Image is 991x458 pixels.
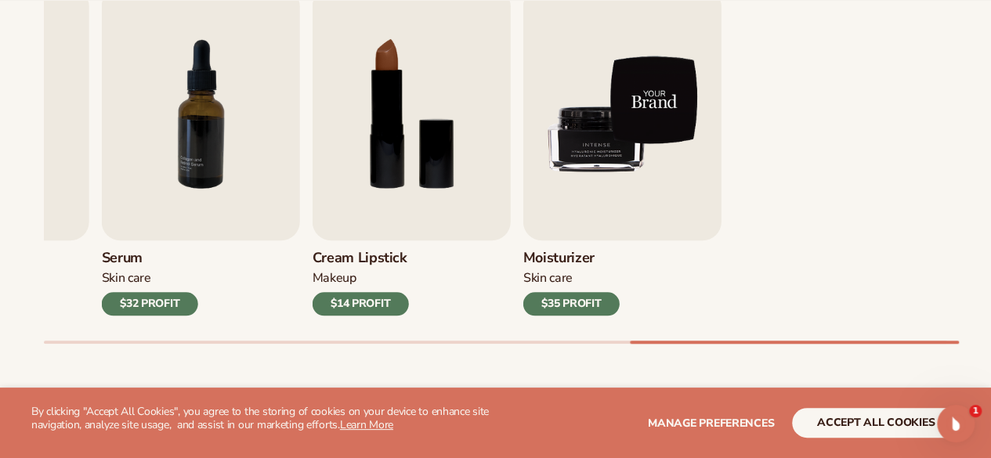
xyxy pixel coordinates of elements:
[102,270,198,287] div: Skin Care
[102,250,198,267] h3: Serum
[313,270,409,287] div: Makeup
[523,250,620,267] h3: Moisturizer
[313,292,409,316] div: $14 PROFIT
[937,405,975,442] iframe: Intercom live chat
[523,270,620,287] div: Skin Care
[102,292,198,316] div: $32 PROFIT
[313,250,409,267] h3: Cream Lipstick
[969,405,982,417] span: 1
[648,416,774,431] span: Manage preferences
[340,417,393,432] a: Learn More
[523,292,620,316] div: $35 PROFIT
[31,406,496,432] p: By clicking "Accept All Cookies", you agree to the storing of cookies on your device to enhance s...
[792,408,960,438] button: accept all cookies
[648,408,774,438] button: Manage preferences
